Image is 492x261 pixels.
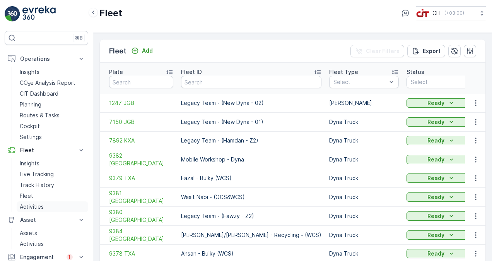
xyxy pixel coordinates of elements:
p: Ahsan - Bulky (WCS) [181,250,321,258]
a: Live Tracking [17,169,88,180]
p: Select [333,78,387,86]
p: Fleet Type [329,68,358,76]
button: CIT(+03:00) [416,6,486,20]
a: Fleet [17,191,88,201]
p: Legacy Team - (New Dyna - 01) [181,118,321,126]
button: Export [407,45,445,57]
p: Ready [427,231,444,239]
span: 9380 [GEOGRAPHIC_DATA] [109,208,173,224]
button: Asset [5,212,88,228]
button: Ready [407,192,476,202]
a: CIT Dashboard [17,88,88,99]
p: Engagement [20,253,62,261]
p: CIT [432,9,441,17]
p: Fleet [99,7,122,19]
a: Routes & Tasks [17,110,88,121]
input: Search [109,76,173,88]
a: Track History [17,180,88,191]
p: [PERSON_NAME]/[PERSON_NAME] - Recycling - (WCS) [181,231,321,239]
p: Ready [427,212,444,220]
p: Dyna Truck [329,250,399,258]
button: Ready [407,98,476,108]
p: ⌘B [75,35,83,41]
a: Activities [17,239,88,249]
p: Insights [20,68,39,76]
a: 7150 JGB [109,118,173,126]
p: Export [423,47,441,55]
p: Assets [20,229,37,237]
button: Ready [407,173,476,183]
p: Legacy Team - (Hamdan - Z2) [181,137,321,144]
button: Ready [407,117,476,127]
p: Insights [20,160,39,167]
a: Insights [17,67,88,77]
p: Asset [20,216,73,224]
a: Activities [17,201,88,212]
p: Ready [427,174,444,182]
p: Dyna Truck [329,174,399,182]
p: Fazal - Bulky (WCS) [181,174,321,182]
p: Dyna Truck [329,231,399,239]
p: Legacy Team - (New Dyna - 02) [181,99,321,107]
button: Ready [407,155,476,164]
p: Select [411,78,464,86]
button: Ready [407,136,476,145]
img: logo_light-DOdMpM7g.png [22,6,56,22]
p: Add [142,47,153,55]
a: 9378 TXA [109,250,173,258]
p: Ready [427,193,444,201]
p: Wasit Nabi - (OCS&WCS) [181,193,321,201]
p: Dyna Truck [329,118,399,126]
p: Fleet [20,146,73,154]
a: 9381 TXA [109,189,173,205]
p: CIT Dashboard [20,90,58,98]
p: Fleet [109,46,126,57]
p: Track History [20,181,54,189]
button: Ready [407,230,476,240]
a: Planning [17,99,88,110]
a: CO₂e Analysis Report [17,77,88,88]
img: cit-logo_pOk6rL0.png [416,9,429,17]
a: 9382 TXA [109,152,173,167]
p: Ready [427,156,444,163]
input: Search [181,76,321,88]
p: Plate [109,68,123,76]
img: logo [5,6,20,22]
p: Ready [427,99,444,107]
a: Settings [17,132,88,143]
p: Ready [427,118,444,126]
a: 9380 TXA [109,208,173,224]
p: Mobile Workshop - Dyna [181,156,321,163]
p: Status [407,68,424,76]
a: 1247 JGB [109,99,173,107]
p: Fleet ID [181,68,202,76]
p: Operations [20,55,73,63]
p: Ready [427,137,444,144]
p: Dyna Truck [329,156,399,163]
button: Ready [407,249,476,258]
p: Dyna Truck [329,193,399,201]
p: Planning [20,101,41,108]
span: 9384 [GEOGRAPHIC_DATA] [109,227,173,243]
p: Clear Filters [366,47,400,55]
a: 9384 TXA [109,227,173,243]
p: Fleet [20,192,33,200]
p: Dyna Truck [329,212,399,220]
p: ( +03:00 ) [444,10,464,16]
p: Legacy Team - (Fawzy - Z2) [181,212,321,220]
p: Cockpit [20,122,40,130]
button: Clear Filters [350,45,404,57]
p: 1 [68,254,71,260]
a: Cockpit [17,121,88,132]
button: Operations [5,51,88,67]
a: 7892 KXA [109,137,173,144]
button: Fleet [5,143,88,158]
a: 9379 TXA [109,174,173,182]
p: Activities [20,203,44,211]
button: Ready [407,211,476,221]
